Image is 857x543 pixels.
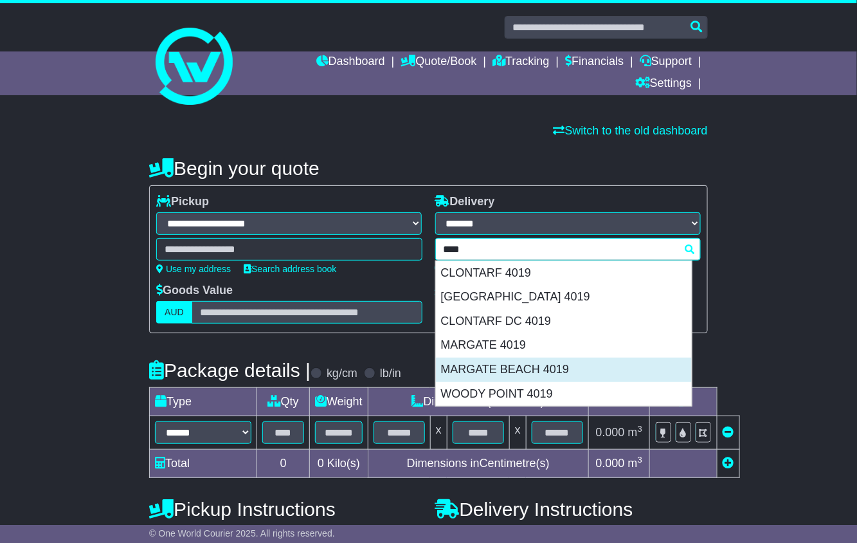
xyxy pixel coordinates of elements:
[244,264,336,274] a: Search address book
[435,238,701,261] typeahead: Please provide city
[316,51,385,73] a: Dashboard
[436,261,692,286] div: CLONTARF 4019
[150,450,257,478] td: Total
[310,388,368,416] td: Weight
[368,388,588,416] td: Dimensions (L x W x H)
[257,450,310,478] td: 0
[368,450,588,478] td: Dimensions in Centimetre(s)
[492,51,549,73] a: Tracking
[380,367,401,381] label: lb/in
[156,264,231,274] a: Use my address
[640,51,692,73] a: Support
[149,528,335,538] span: © One World Courier 2025. All rights reserved.
[150,388,257,416] td: Type
[310,450,368,478] td: Kilo(s)
[638,455,643,465] sup: 3
[436,382,692,407] div: WOODY POINT 4019
[638,424,643,434] sup: 3
[156,195,209,209] label: Pickup
[628,457,643,470] span: m
[596,426,625,439] span: 0.000
[436,309,692,334] div: CLONTARF DC 4019
[565,51,624,73] a: Financials
[430,416,447,450] td: x
[554,124,708,137] a: Switch to the old dashboard
[149,499,422,520] h4: Pickup Instructions
[436,333,692,358] div: MARGATE 4019
[257,388,310,416] td: Qty
[435,499,708,520] h4: Delivery Instructions
[436,285,692,309] div: [GEOGRAPHIC_DATA] 4019
[723,426,734,439] a: Remove this item
[401,51,477,73] a: Quote/Book
[436,358,692,382] div: MARGATE BEACH 4019
[628,426,643,439] span: m
[509,416,526,450] td: x
[327,367,357,381] label: kg/cm
[318,457,324,470] span: 0
[635,73,692,95] a: Settings
[156,284,233,298] label: Goods Value
[149,360,311,381] h4: Package details |
[149,158,708,179] h4: Begin your quote
[435,195,495,209] label: Delivery
[596,457,625,470] span: 0.000
[723,457,734,470] a: Add new item
[156,301,192,324] label: AUD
